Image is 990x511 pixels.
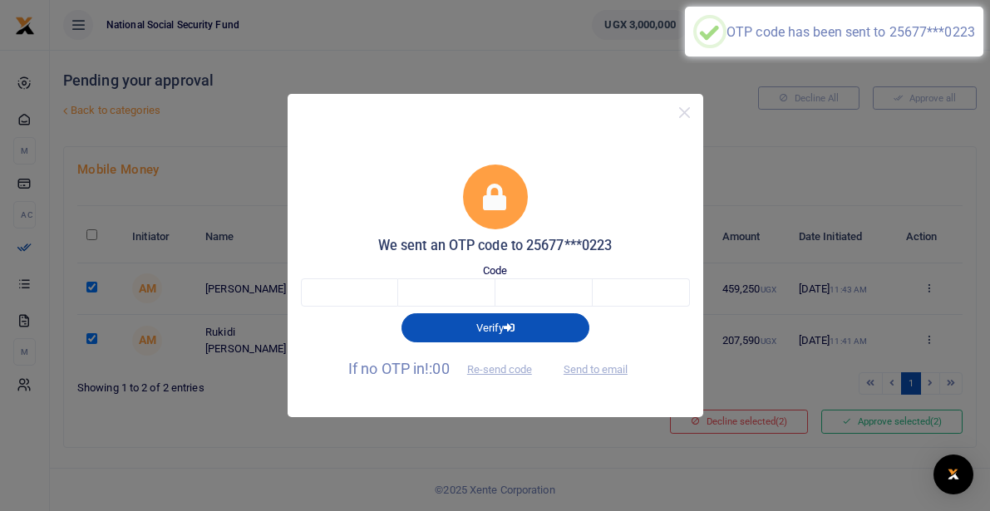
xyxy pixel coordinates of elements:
[301,238,690,254] h5: We sent an OTP code to 25677***0223
[348,360,546,377] span: If no OTP in
[726,24,975,40] div: OTP code has been sent to 25677***0223
[933,454,973,494] div: Open Intercom Messenger
[401,313,589,341] button: Verify
[672,101,697,125] button: Close
[483,263,507,279] label: Code
[425,360,449,377] span: !:00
